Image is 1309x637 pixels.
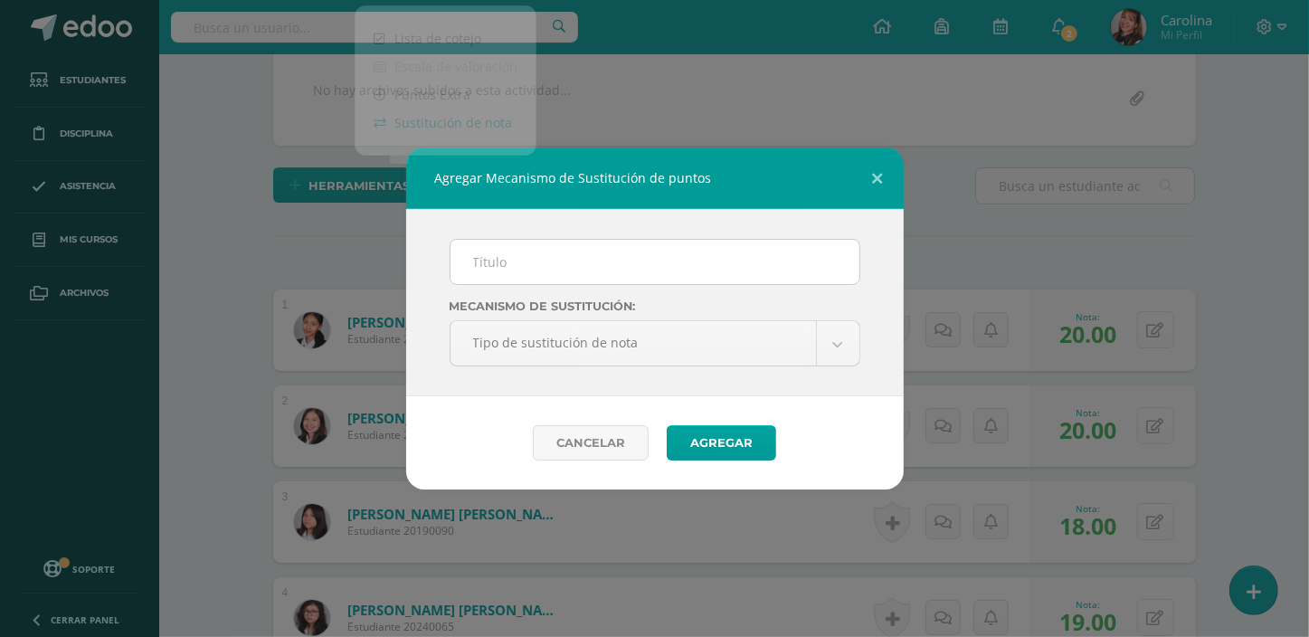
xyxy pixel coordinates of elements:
a: Sustitución de nota [356,109,536,137]
a: Escala de valoración [356,52,536,81]
a: Tipo de sustitución de nota [451,321,859,366]
a: Puntos Extra [356,81,536,109]
div: Agregar Mecanismo de Sustitución de puntos [406,147,904,209]
button: Close (Esc) [852,147,904,209]
span: Tipo de sustitución de nota [473,321,793,364]
input: Título [451,240,859,284]
label: Mecanismo de sustitución: [450,299,860,313]
a: Lista de cotejo [356,24,536,52]
a: Cancelar [533,425,649,461]
button: Agregar [667,425,776,461]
